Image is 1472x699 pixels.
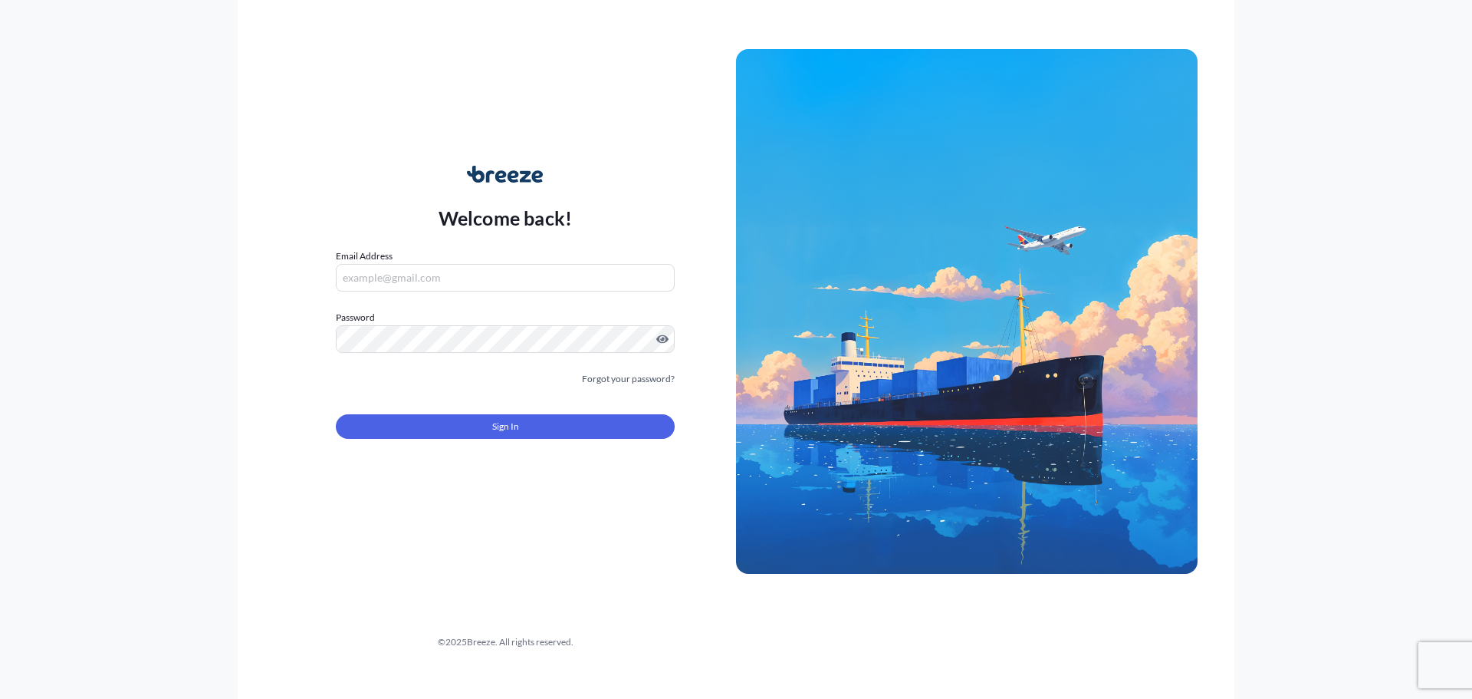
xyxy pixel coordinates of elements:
div: © 2025 Breeze. All rights reserved. [274,635,736,650]
a: Forgot your password? [582,371,675,387]
span: Sign In [492,419,519,434]
button: Show password [656,333,669,345]
p: Welcome back! [439,206,573,230]
label: Email Address [336,249,393,264]
input: example@gmail.com [336,264,675,292]
label: Password [336,310,675,325]
img: Ship illustration [736,49,1198,574]
button: Sign In [336,414,675,439]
